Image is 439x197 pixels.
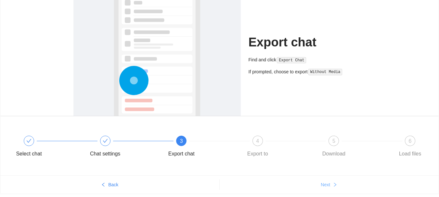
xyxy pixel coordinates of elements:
div: Select chat [16,149,42,159]
span: right [333,182,337,188]
button: leftBack [0,179,219,190]
code: Export Chat [277,57,306,64]
div: Select chat [10,136,86,159]
span: Back [108,181,118,188]
span: 5 [332,138,335,144]
span: left [101,182,106,188]
span: 3 [180,138,183,144]
div: Export to [247,149,268,159]
span: Next [321,181,330,188]
div: If prompted, choose to export [249,68,366,76]
span: check [26,138,32,143]
span: check [103,138,108,143]
span: 4 [256,138,259,144]
div: 6Load files [391,136,429,159]
div: Chat settings [86,136,163,159]
div: Find and click [249,56,366,64]
div: 3Export chat [162,136,239,159]
code: Without Media [308,69,342,75]
div: Export chat [168,149,195,159]
div: Download [322,149,345,159]
div: Load files [399,149,421,159]
h1: Export chat [249,35,366,50]
button: Nextright [220,179,439,190]
div: Chat settings [90,149,120,159]
span: 6 [409,138,412,144]
div: 5Download [315,136,391,159]
div: 4Export to [239,136,315,159]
